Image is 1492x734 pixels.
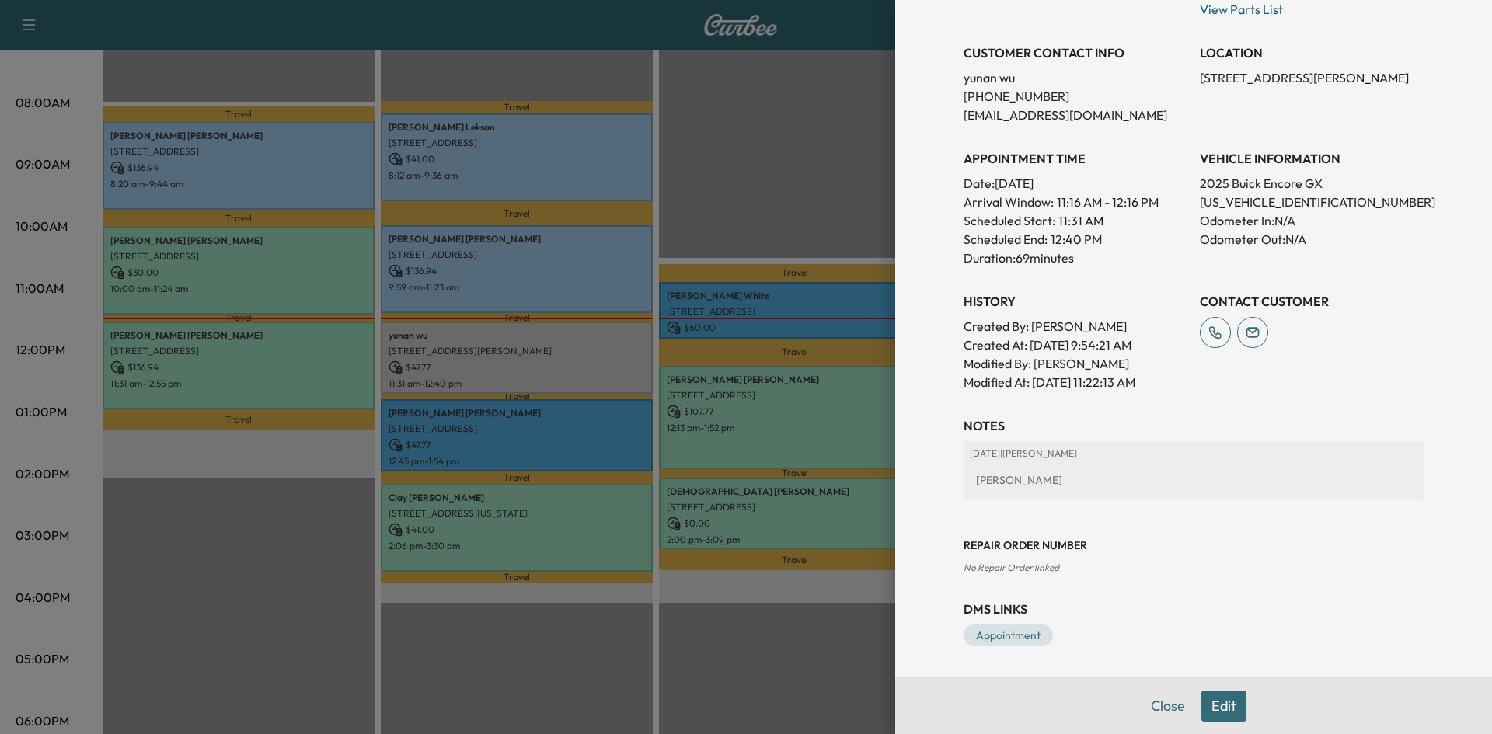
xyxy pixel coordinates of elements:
[964,416,1424,435] h3: NOTES
[1200,230,1424,249] p: Odometer Out: N/A
[964,373,1187,391] p: Modified At : [DATE] 11:22:13 AM
[964,624,1053,646] a: Appointment
[1200,43,1424,62] h3: LOCATION
[1200,193,1424,211] p: [US_VEHICLE_IDENTIFICATION_NUMBER]
[964,43,1187,62] h3: CUSTOMER CONTACT INFO
[1201,691,1246,722] button: Edit
[1200,68,1424,87] p: [STREET_ADDRESS][PERSON_NAME]
[970,466,1417,494] div: [PERSON_NAME]
[964,336,1187,354] p: Created At : [DATE] 9:54:21 AM
[964,211,1055,230] p: Scheduled Start:
[964,562,1059,573] span: No Repair Order linked
[1057,193,1159,211] span: 11:16 AM - 12:16 PM
[970,447,1417,460] p: [DATE] | [PERSON_NAME]
[1200,292,1424,311] h3: CONTACT CUSTOMER
[964,600,1424,618] h3: DMS Links
[1141,691,1195,722] button: Close
[964,149,1187,168] h3: APPOINTMENT TIME
[1200,174,1424,193] p: 2025 Buick Encore GX
[1058,211,1103,230] p: 11:31 AM
[964,537,1424,553] h3: Repair Order number
[1051,230,1102,249] p: 12:40 PM
[964,354,1187,373] p: Modified By : [PERSON_NAME]
[964,106,1187,124] p: [EMAIL_ADDRESS][DOMAIN_NAME]
[1200,211,1424,230] p: Odometer In: N/A
[964,230,1048,249] p: Scheduled End:
[1200,149,1424,168] h3: VEHICLE INFORMATION
[964,249,1187,267] p: Duration: 69 minutes
[964,68,1187,87] p: yunan wu
[964,174,1187,193] p: Date: [DATE]
[964,193,1187,211] p: Arrival Window:
[964,292,1187,311] h3: History
[964,317,1187,336] p: Created By : [PERSON_NAME]
[964,87,1187,106] p: [PHONE_NUMBER]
